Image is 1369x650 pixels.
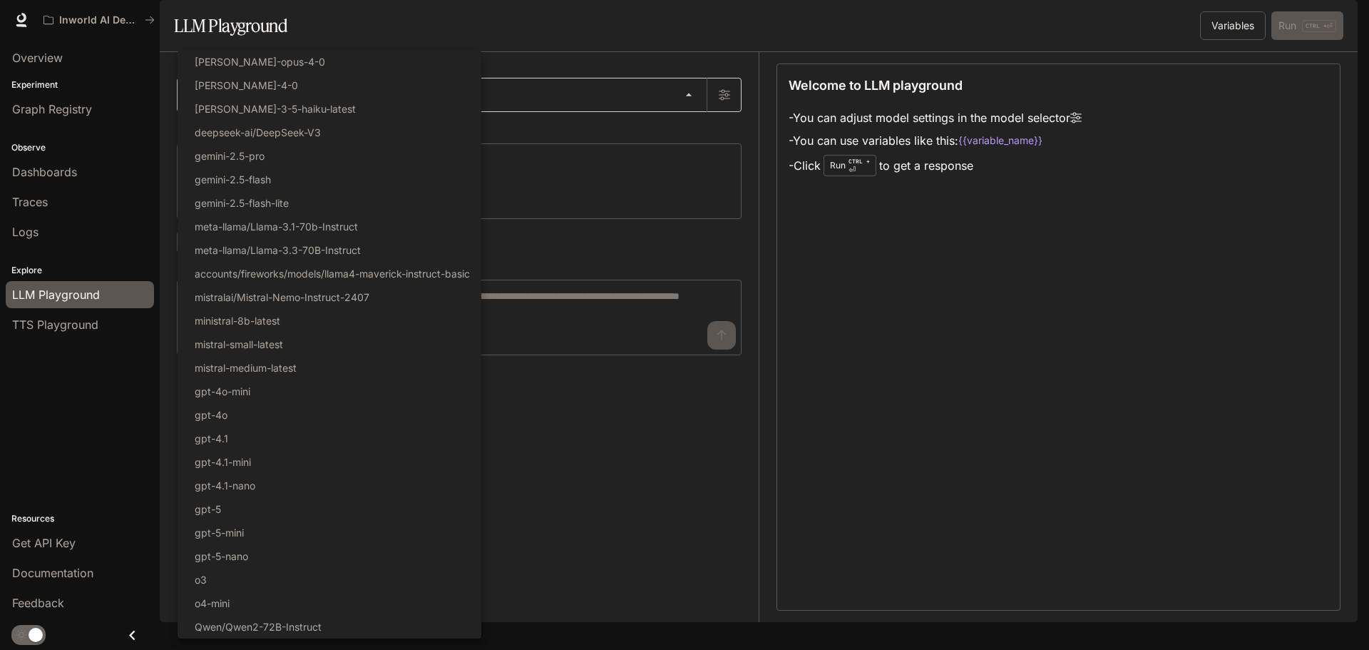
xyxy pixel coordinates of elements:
[195,407,227,422] p: gpt-4o
[195,195,289,210] p: gemini-2.5-flash-lite
[195,266,470,281] p: accounts/fireworks/models/llama4-maverick-instruct-basic
[195,290,369,305] p: mistralai/Mistral-Nemo-Instruct-2407
[195,525,244,540] p: gpt-5-mini
[195,596,230,611] p: o4-mini
[195,502,221,517] p: gpt-5
[195,172,271,187] p: gemini-2.5-flash
[195,431,228,446] p: gpt-4.1
[195,78,298,93] p: [PERSON_NAME]-4-0
[195,337,283,352] p: mistral-small-latest
[195,243,361,258] p: meta-llama/Llama-3.3-70B-Instruct
[195,549,248,564] p: gpt-5-nano
[195,148,265,163] p: gemini-2.5-pro
[195,101,356,116] p: [PERSON_NAME]-3-5-haiku-latest
[195,125,321,140] p: deepseek-ai/DeepSeek-V3
[195,384,250,399] p: gpt-4o-mini
[195,619,322,634] p: Qwen/Qwen2-72B-Instruct
[195,360,297,375] p: mistral-medium-latest
[195,478,255,493] p: gpt-4.1-nano
[195,572,207,587] p: o3
[195,219,358,234] p: meta-llama/Llama-3.1-70b-Instruct
[195,313,280,328] p: ministral-8b-latest
[195,54,325,69] p: [PERSON_NAME]-opus-4-0
[195,455,251,469] p: gpt-4.1-mini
